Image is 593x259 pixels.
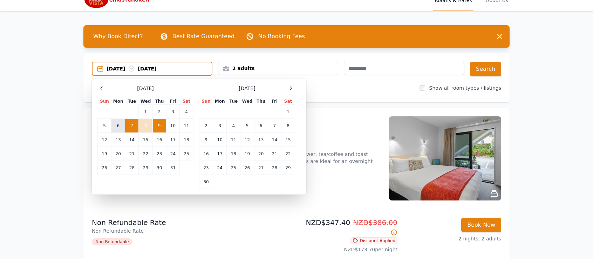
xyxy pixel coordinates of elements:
td: 11 [180,119,193,133]
span: NZD$386.00 [353,218,397,227]
td: 18 [227,147,240,161]
td: 17 [213,147,227,161]
td: 10 [166,119,179,133]
td: 30 [199,175,213,189]
td: 14 [125,133,139,147]
td: 13 [111,133,125,147]
th: Mon [213,98,227,105]
td: 5 [98,119,111,133]
td: 14 [268,133,281,147]
p: Non Refundable Rate [92,218,294,227]
td: 1 [281,105,295,119]
td: 8 [281,119,295,133]
p: 2 nights, 2 adults [403,235,501,242]
p: NZD$173.70 per night [299,246,397,253]
th: Sun [199,98,213,105]
td: 16 [199,147,213,161]
td: 7 [268,119,281,133]
td: 15 [139,133,152,147]
td: 3 [213,119,227,133]
th: Wed [139,98,152,105]
td: 22 [139,147,152,161]
th: Thu [152,98,166,105]
td: 26 [240,161,254,175]
td: 15 [281,133,295,147]
td: 17 [166,133,179,147]
span: Why Book Direct? [88,29,149,43]
td: 10 [213,133,227,147]
td: 28 [268,161,281,175]
button: Search [470,62,501,76]
td: 11 [227,133,240,147]
td: 30 [152,161,166,175]
span: [DATE] [239,85,255,92]
th: Mon [111,98,125,105]
td: 24 [166,147,179,161]
td: 23 [152,147,166,161]
td: 22 [281,147,295,161]
td: 1 [139,105,152,119]
th: Sat [281,98,295,105]
td: 5 [240,119,254,133]
td: 25 [180,147,193,161]
p: No Booking Fees [258,32,305,41]
td: 27 [111,161,125,175]
td: 4 [227,119,240,133]
td: 18 [180,133,193,147]
td: 6 [111,119,125,133]
p: Non Refundable Rate [92,227,294,234]
td: 20 [254,147,268,161]
td: 20 [111,147,125,161]
td: 13 [254,133,268,147]
th: Tue [227,98,240,105]
p: Best Rate Guaranteed [172,32,234,41]
td: 2 [152,105,166,119]
td: 21 [125,147,139,161]
th: Fri [166,98,179,105]
td: 16 [152,133,166,147]
th: Sun [98,98,111,105]
td: 7 [125,119,139,133]
th: Wed [240,98,254,105]
td: 21 [268,147,281,161]
span: Non Refundable [92,238,132,245]
td: 24 [213,161,227,175]
td: 29 [139,161,152,175]
td: 9 [199,133,213,147]
td: 31 [166,161,179,175]
td: 4 [180,105,193,119]
td: 6 [254,119,268,133]
td: 9 [152,119,166,133]
th: Thu [254,98,268,105]
div: [DATE] [DATE] [107,65,212,72]
label: Show all room types / listings [429,85,501,91]
td: 12 [240,133,254,147]
td: 23 [199,161,213,175]
span: [DATE] [137,85,154,92]
td: 19 [240,147,254,161]
div: 2 adults [218,65,338,72]
p: NZD$347.40 [299,218,397,237]
td: 28 [125,161,139,175]
span: Discount Applied [350,237,397,244]
td: 26 [98,161,111,175]
td: 29 [281,161,295,175]
th: Fri [268,98,281,105]
th: Sat [180,98,193,105]
th: Tue [125,98,139,105]
td: 19 [98,147,111,161]
td: 25 [227,161,240,175]
td: 2 [199,119,213,133]
td: 8 [139,119,152,133]
td: 12 [98,133,111,147]
td: 3 [166,105,179,119]
td: 27 [254,161,268,175]
button: Book Now [461,218,501,232]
